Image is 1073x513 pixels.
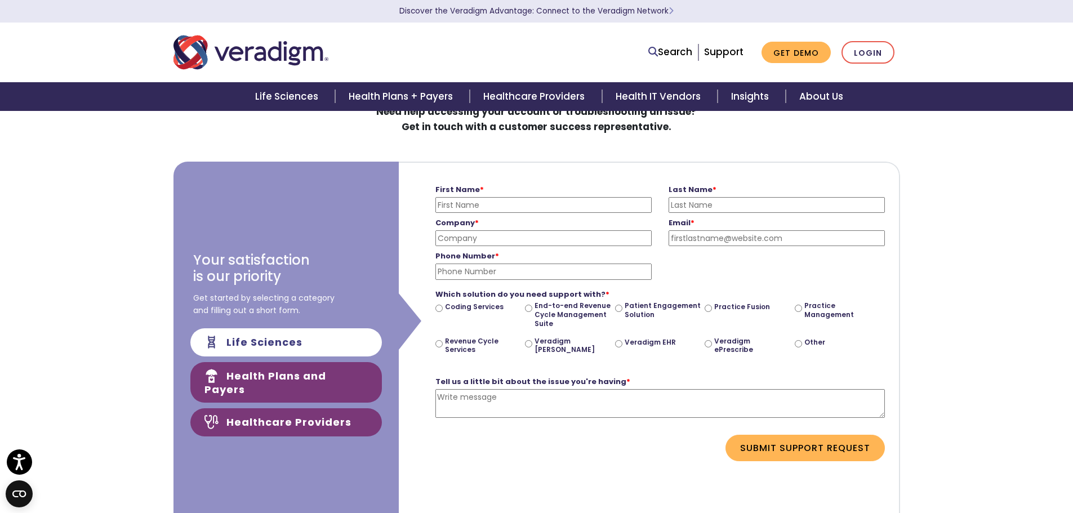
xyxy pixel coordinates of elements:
strong: Which solution do you need support with? [435,289,609,300]
span: Get started by selecting a category and filling out a short form. [193,292,335,317]
a: Discover the Veradigm Advantage: Connect to the Veradigm NetworkLearn More [399,6,674,16]
a: About Us [786,82,857,111]
label: Other [804,338,825,347]
img: Veradigm logo [173,34,328,71]
a: Insights [718,82,786,111]
a: Health Plans + Payers [335,82,470,111]
a: Support [704,45,743,59]
strong: First Name [435,184,484,195]
input: Company [435,230,652,246]
input: Phone Number [435,264,652,279]
label: Veradigm [PERSON_NAME] [535,337,611,354]
label: End-to-end Revenue Cycle Management Suite [535,301,611,328]
a: Search [648,44,692,60]
button: Open CMP widget [6,480,33,507]
a: Get Demo [762,42,831,64]
label: Practice Management [804,301,880,319]
strong: Company [435,217,479,228]
strong: Tell us a little bit about the issue you're having [435,376,630,387]
input: firstlastname@website.com [669,230,885,246]
a: Healthcare Providers [470,82,602,111]
label: Veradigm ePrescribe [714,337,790,354]
strong: Need help accessing your account or troubleshooting an issue? Get in touch with a customer succes... [376,105,697,133]
strong: Last Name [669,184,716,195]
input: First Name [435,197,652,213]
button: Submit Support Request [725,435,885,461]
label: Practice Fusion [714,302,770,311]
a: Life Sciences [242,82,335,111]
strong: Email [669,217,694,228]
label: Revenue Cycle Services [445,337,521,354]
label: Patient Engagement Solution [625,301,701,319]
h3: Your satisfaction is our priority [193,252,310,285]
strong: Phone Number [435,251,499,261]
a: Login [842,41,894,64]
a: Health IT Vendors [602,82,718,111]
label: Veradigm EHR [625,338,676,347]
input: Last Name [669,197,885,213]
label: Coding Services [445,302,504,311]
span: Learn More [669,6,674,16]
